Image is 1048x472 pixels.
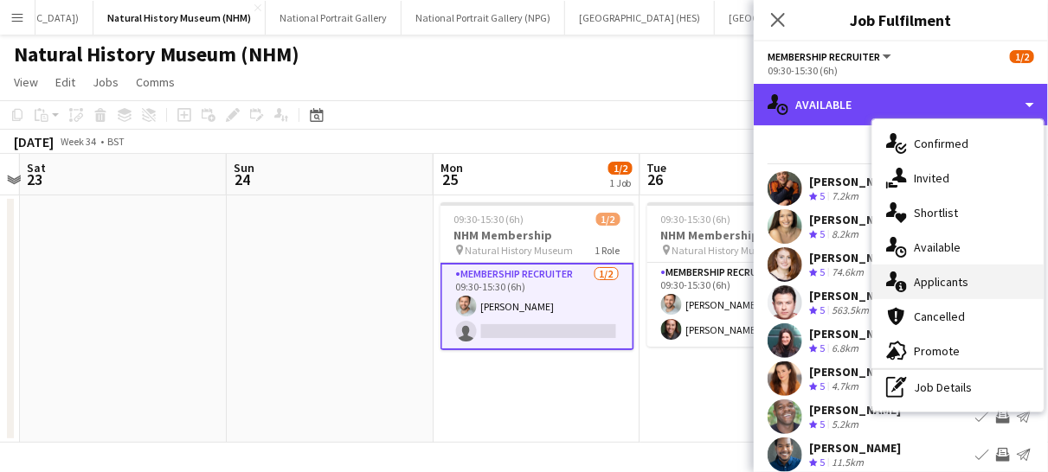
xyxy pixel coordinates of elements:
[440,160,463,175] span: Mon
[828,456,867,470] div: 11.5km
[14,133,54,150] div: [DATE]
[828,227,862,242] div: 8.2km
[231,169,254,189] span: 24
[820,265,825,278] span: 5
[809,174,901,189] div: [PERSON_NAME]
[234,160,254,175] span: Sun
[872,299,1044,334] div: Cancelled
[466,244,574,257] span: Natural History Museum
[129,71,182,93] a: Comms
[872,195,1044,230] div: Shortlist
[872,126,1044,161] div: Confirmed
[828,265,867,280] div: 74.6km
[24,169,46,189] span: 23
[440,263,634,350] app-card-role: Membership Recruiter1/209:30-15:30 (6h)[PERSON_NAME]
[14,74,38,90] span: View
[609,176,632,189] div: 1 Job
[872,265,1044,299] div: Applicants
[93,1,266,35] button: Natural History Museum (NHM)
[645,169,667,189] span: 26
[647,202,841,347] app-job-card: 09:30-15:30 (6h)2/2NHM Membership Natural History Museum1 RoleMembership Recruiter2/209:30-15:30 ...
[86,71,125,93] a: Jobs
[754,84,1048,125] div: Available
[768,50,880,63] span: Membership Recruiter
[809,250,901,265] div: [PERSON_NAME]
[809,440,901,456] div: [PERSON_NAME]
[820,418,825,431] span: 5
[820,341,825,354] span: 5
[14,41,299,67] h1: Natural History Museum (NHM)
[136,74,175,90] span: Comms
[27,160,46,175] span: Sat
[828,380,862,394] div: 4.7km
[768,64,1034,77] div: 09:30-15:30 (6h)
[1010,50,1034,63] span: 1/2
[55,74,75,90] span: Edit
[565,1,715,35] button: [GEOGRAPHIC_DATA] (HES)
[872,370,1044,405] div: Job Details
[715,1,912,35] button: [GEOGRAPHIC_DATA][PERSON_NAME]
[820,380,825,392] span: 5
[438,169,463,189] span: 25
[596,213,620,226] span: 1/2
[647,263,841,347] app-card-role: Membership Recruiter2/209:30-15:30 (6h)[PERSON_NAME][PERSON_NAME]
[809,212,901,227] div: [PERSON_NAME]
[672,244,781,257] span: Natural History Museum
[7,71,45,93] a: View
[440,227,634,243] h3: NHM Membership
[820,456,825,469] span: 5
[266,1,402,35] button: National Portrait Gallery
[647,227,841,243] h3: NHM Membership
[828,303,872,318] div: 563.5km
[107,135,125,148] div: BST
[820,189,825,202] span: 5
[872,230,1044,265] div: Available
[57,135,100,148] span: Week 34
[809,326,901,341] div: [PERSON_NAME]
[809,364,901,380] div: [PERSON_NAME]
[809,402,901,418] div: [PERSON_NAME]
[595,244,620,257] span: 1 Role
[754,9,1048,31] h3: Job Fulfilment
[872,161,1044,195] div: Invited
[828,418,862,432] div: 5.2km
[872,334,1044,368] div: Promote
[93,74,119,90] span: Jobs
[48,71,82,93] a: Edit
[820,303,825,316] span: 5
[440,202,634,350] app-job-card: 09:30-15:30 (6h)1/2NHM Membership Natural History Museum1 RoleMembership Recruiter1/209:30-15:30 ...
[820,227,825,240] span: 5
[647,160,667,175] span: Tue
[608,162,633,175] span: 1/2
[809,288,901,303] div: [PERSON_NAME]
[828,189,862,204] div: 7.2km
[402,1,565,35] button: National Portrait Gallery (NPG)
[661,213,731,226] span: 09:30-15:30 (6h)
[828,341,862,356] div: 6.8km
[768,50,894,63] button: Membership Recruiter
[454,213,524,226] span: 09:30-15:30 (6h)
